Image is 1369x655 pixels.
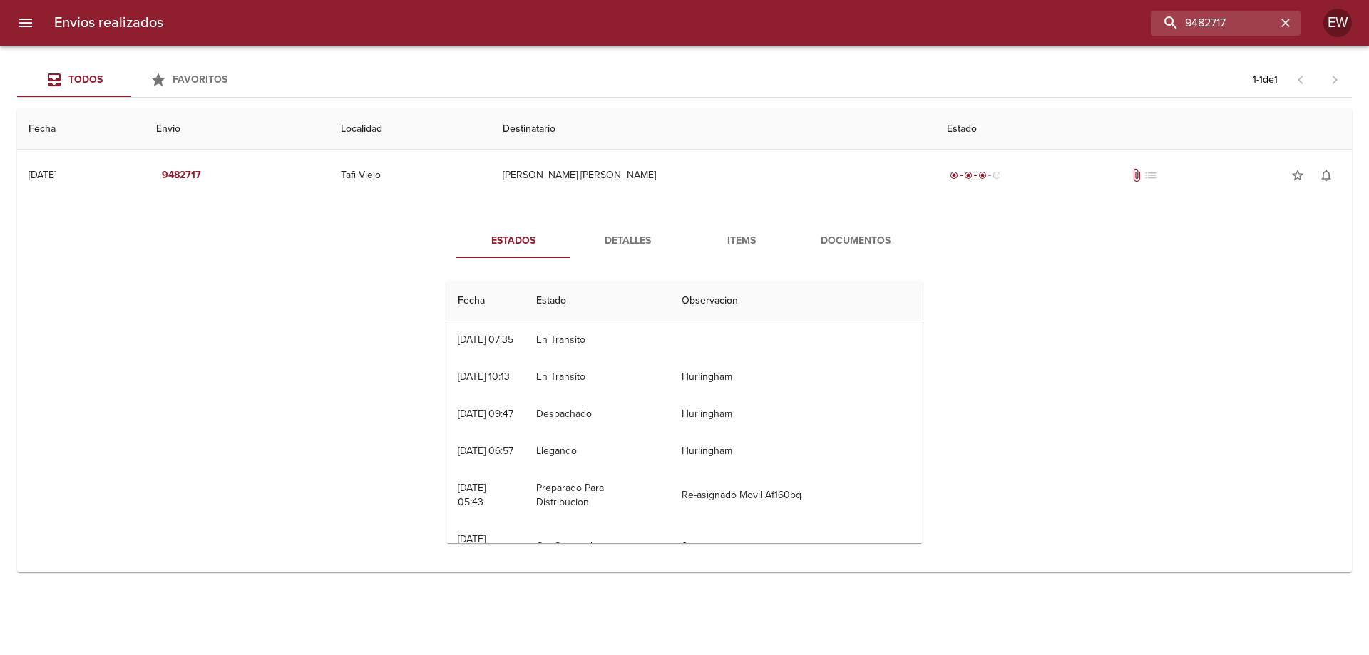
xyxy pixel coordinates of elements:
td: [PERSON_NAME] [PERSON_NAME] [491,150,935,201]
th: Envio [145,109,329,150]
span: radio_button_checked [964,171,973,180]
em: 9482717 [162,167,201,185]
td: Hurlingham [670,433,923,470]
span: radio_button_checked [978,171,987,180]
span: radio_button_unchecked [993,171,1001,180]
th: Estado [525,281,670,321]
span: Documentos [807,232,904,250]
div: En viaje [947,168,1004,182]
span: Pagina anterior [1283,72,1318,86]
div: [DATE] 07:35 [458,334,513,346]
span: star_border [1291,168,1305,182]
div: [DATE] 05:43 [458,533,486,559]
div: [DATE] 05:43 [458,482,486,508]
button: Activar notificaciones [1312,161,1340,190]
table: Tabla de envíos del cliente [17,109,1352,572]
div: Abrir información de usuario [1323,9,1352,37]
button: 9482717 [156,163,207,189]
th: Fecha [17,109,145,150]
span: Estados [465,232,562,250]
td: Hurlingham [670,396,923,433]
th: Destinatario [491,109,935,150]
td: Preparado Para Distribucion [525,470,670,521]
td: Tafi Viejo [329,150,491,201]
span: Todos [68,73,103,86]
div: Tabs detalle de guia [456,224,913,258]
div: [DATE] [29,169,56,181]
th: Localidad [329,109,491,150]
span: radio_button_checked [950,171,958,180]
span: Pagina siguiente [1318,63,1352,97]
input: buscar [1151,11,1276,36]
span: Items [693,232,790,250]
button: Agregar a favoritos [1283,161,1312,190]
td: Llegando [525,433,670,470]
div: [DATE] 09:47 [458,408,513,420]
div: EW [1323,9,1352,37]
h6: Envios realizados [54,11,163,34]
span: Favoritos [173,73,227,86]
td: Re-asignado Movil Af160bq [670,470,923,521]
th: Estado [935,109,1352,150]
span: Detalles [579,232,676,250]
th: Observacion [670,281,923,321]
p: 1 - 1 de 1 [1253,73,1278,87]
td: En Transito [525,359,670,396]
span: No tiene pedido asociado [1144,168,1158,182]
span: notifications_none [1319,168,1333,182]
div: [DATE] 10:13 [458,371,510,383]
td: Despachado [525,396,670,433]
div: [DATE] 06:57 [458,445,513,457]
span: Tiene documentos adjuntos [1129,168,1144,182]
th: Fecha [446,281,525,321]
td: En Transito [525,321,670,359]
button: menu [9,6,43,40]
td: 0 [670,521,923,572]
div: Tabs Envios [17,63,245,97]
td: Cot Generado [525,521,670,572]
td: Hurlingham [670,359,923,396]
